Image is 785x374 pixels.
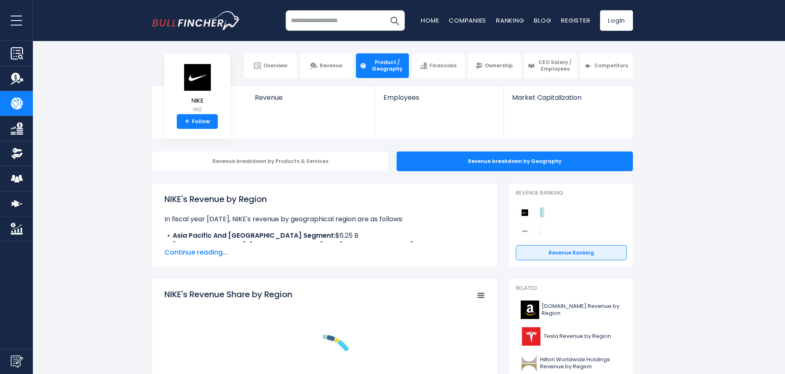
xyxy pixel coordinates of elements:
[369,59,405,72] span: Product / Geography
[512,94,624,101] span: Market Capitalization
[375,86,503,115] a: Employees
[429,62,457,69] span: Financials
[300,53,353,78] a: Revenue
[580,53,633,78] a: Competitors
[534,16,551,25] a: Blog
[182,63,212,115] a: NIKE NKE
[177,114,218,129] a: +Follow
[540,356,622,370] span: Hilton Worldwide Holdings Revenue by Region
[173,241,447,250] b: [GEOGRAPHIC_DATA], [GEOGRAPHIC_DATA] And [GEOGRAPHIC_DATA] Segment:
[383,94,495,101] span: Employees
[594,62,628,69] span: Competitors
[164,231,485,241] li: $6.25 B
[561,16,590,25] a: Register
[520,208,530,218] img: NIKE competitors logo
[516,325,627,348] a: Tesla Revenue by Region
[320,62,342,69] span: Revenue
[496,16,524,25] a: Ranking
[542,303,622,317] span: [DOMAIN_NAME] Revenue by Region
[521,327,541,346] img: TSLA logo
[516,190,627,197] p: Revenue Ranking
[421,16,439,25] a: Home
[244,53,297,78] a: Overview
[185,118,189,125] strong: +
[164,248,485,257] span: Continue reading...
[516,245,627,261] a: Revenue Ranking
[183,97,212,104] span: NIKE
[11,147,23,160] img: Ownership
[600,10,633,31] a: Login
[152,151,388,171] div: Revenue breakdown by Products & Services
[524,53,577,78] a: CEO Salary / Employees
[263,62,287,69] span: Overview
[164,214,485,224] p: In fiscal year [DATE], NIKE's revenue by geographical region are as follows:
[164,193,485,205] h1: NIKE's Revenue by Region
[537,59,573,72] span: CEO Salary / Employees
[164,289,292,300] tspan: NIKE's Revenue Share by Region
[544,333,611,340] span: Tesla Revenue by Region
[247,86,375,115] a: Revenue
[516,285,627,292] p: Related
[397,151,633,171] div: Revenue breakdown by Geography
[356,53,409,78] a: Product / Geography
[468,53,521,78] a: Ownership
[504,86,632,115] a: Market Capitalization
[412,53,465,78] a: Financials
[521,354,538,372] img: HLT logo
[255,94,367,101] span: Revenue
[164,241,485,250] li: $12.26 B
[173,231,335,240] b: Asia Pacific And [GEOGRAPHIC_DATA] Segment:
[183,106,212,113] small: NKE
[520,226,530,236] img: Deckers Outdoor Corporation competitors logo
[485,62,513,69] span: Ownership
[521,301,539,319] img: AMZN logo
[152,11,240,30] a: Go to homepage
[384,10,405,31] button: Search
[449,16,486,25] a: Companies
[152,11,240,30] img: bullfincher logo
[516,298,627,321] a: [DOMAIN_NAME] Revenue by Region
